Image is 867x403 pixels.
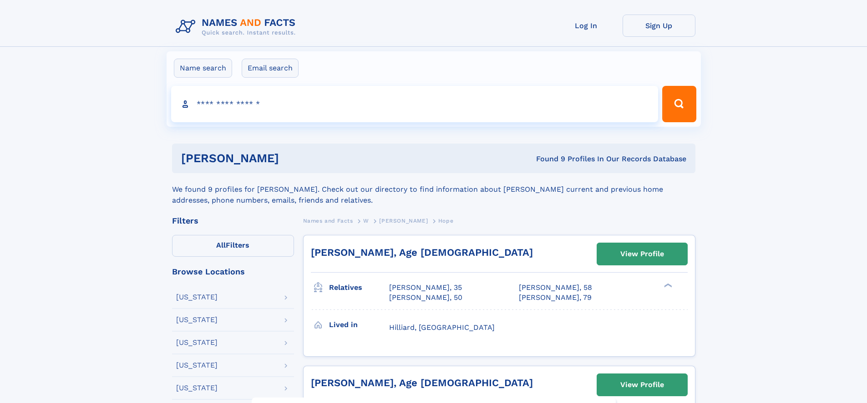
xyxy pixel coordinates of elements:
div: We found 9 profiles for [PERSON_NAME]. Check out our directory to find information about [PERSON_... [172,173,695,206]
a: W [363,215,369,226]
a: [PERSON_NAME] [379,215,428,226]
img: Logo Names and Facts [172,15,303,39]
a: Names and Facts [303,215,353,226]
div: Filters [172,217,294,225]
label: Name search [174,59,232,78]
label: Email search [242,59,299,78]
a: [PERSON_NAME], 50 [389,293,462,303]
h1: [PERSON_NAME] [181,153,408,164]
a: [PERSON_NAME], 58 [519,283,592,293]
div: [US_STATE] [176,384,218,392]
a: [PERSON_NAME], 35 [389,283,462,293]
div: [US_STATE] [176,294,218,301]
a: Sign Up [623,15,695,37]
div: Browse Locations [172,268,294,276]
span: Hilliard, [GEOGRAPHIC_DATA] [389,323,495,332]
a: View Profile [597,243,687,265]
input: search input [171,86,659,122]
div: [US_STATE] [176,316,218,323]
div: Found 9 Profiles In Our Records Database [407,154,686,164]
div: ❯ [662,283,673,289]
span: W [363,218,369,224]
a: [PERSON_NAME], Age [DEMOGRAPHIC_DATA] [311,247,533,258]
a: [PERSON_NAME], Age [DEMOGRAPHIC_DATA] [311,377,533,388]
span: All [216,241,226,249]
div: [US_STATE] [176,339,218,346]
span: [PERSON_NAME] [379,218,428,224]
button: Search Button [662,86,696,122]
div: [US_STATE] [176,362,218,369]
h3: Relatives [329,280,389,295]
div: View Profile [620,374,664,395]
label: Filters [172,235,294,257]
h3: Lived in [329,317,389,333]
div: View Profile [620,244,664,264]
span: Hope [438,218,453,224]
a: Log In [550,15,623,37]
a: View Profile [597,374,687,396]
a: [PERSON_NAME], 79 [519,293,592,303]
